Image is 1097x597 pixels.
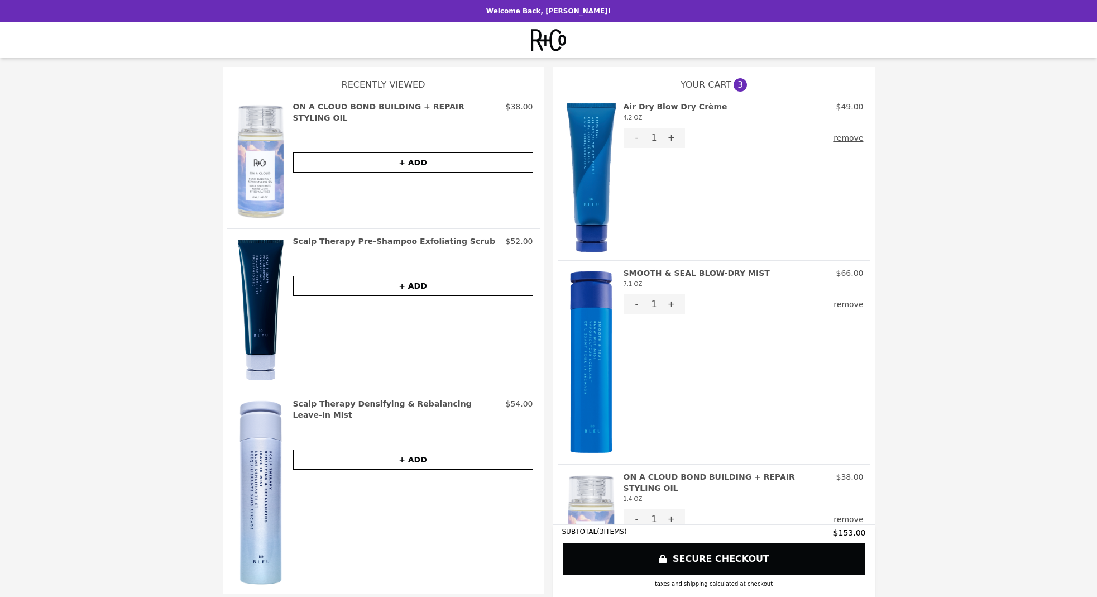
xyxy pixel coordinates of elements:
button: - [624,509,650,529]
button: + ADD [293,450,533,470]
img: Air Dry Blow Dry Crème [564,101,618,254]
h2: Air Dry Blow Dry Crème [624,101,727,123]
span: YOUR CART [681,78,731,92]
p: $38.00 [836,471,864,483]
img: ON A CLOUD BOND BUILDING + REPAIR STYLING OIL [234,101,288,222]
p: $49.00 [836,101,864,112]
button: + ADD [293,152,533,173]
p: $38.00 [506,101,533,123]
img: SMOOTH & SEAL BLOW-DRY MIST [564,268,618,458]
button: + [658,294,685,314]
div: 1.4 OZ [624,494,832,505]
p: Welcome Back, [PERSON_NAME]! [7,7,1090,16]
img: Scalp Therapy Pre-Shampoo Exfoliating Scrub [234,236,288,384]
div: 4.2 OZ [624,112,727,123]
div: 1 [650,294,658,314]
img: ON A CLOUD BOND BUILDING + REPAIR STYLING OIL [564,471,618,592]
div: 1 [650,128,658,148]
button: remove [833,128,863,148]
div: 1 [650,509,658,529]
span: ( 3 ITEMS) [597,528,626,536]
p: $52.00 [506,236,533,247]
div: taxes and shipping calculated at checkout [562,580,866,588]
h2: ON A CLOUD BOND BUILDING + REPAIR STYLING OIL [624,471,832,505]
button: + [658,128,685,148]
button: + ADD [293,276,533,296]
span: $153.00 [833,527,866,538]
h1: Recently Viewed [227,67,540,94]
button: + [658,509,685,529]
div: 7.1 OZ [624,279,770,290]
img: Brand Logo [531,29,566,51]
button: - [624,128,650,148]
span: SUBTOTAL [562,528,597,536]
button: SECURE CHECKOUT [562,543,866,575]
h2: Scalp Therapy Pre-Shampoo Exfoliating Scrub [293,236,496,247]
button: remove [833,509,863,529]
p: $66.00 [836,268,864,279]
img: Scalp Therapy Densifying & Rebalancing Leave-In Mist [234,398,288,587]
h2: Scalp Therapy Densifying & Rebalancing Leave-In Mist [293,398,501,421]
h2: ON A CLOUD BOND BUILDING + REPAIR STYLING OIL [293,101,501,123]
button: remove [833,294,863,314]
p: $54.00 [506,398,533,421]
button: - [624,294,650,314]
span: 3 [734,78,747,92]
h2: SMOOTH & SEAL BLOW-DRY MIST [624,268,770,290]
